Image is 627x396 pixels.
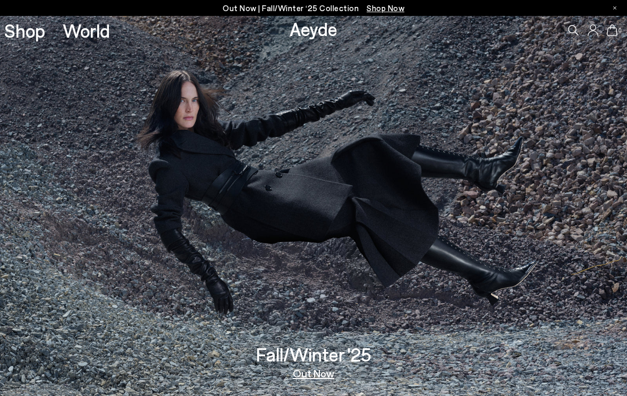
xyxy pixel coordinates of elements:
span: Navigate to /collections/new-in [367,3,404,13]
a: Out Now [293,368,334,378]
p: Out Now | Fall/Winter ‘25 Collection [223,2,404,15]
a: 0 [607,24,617,36]
a: Shop [4,21,45,40]
h3: Fall/Winter '25 [256,345,371,364]
span: 0 [617,28,623,33]
a: World [63,21,110,40]
a: Aeyde [290,18,337,40]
